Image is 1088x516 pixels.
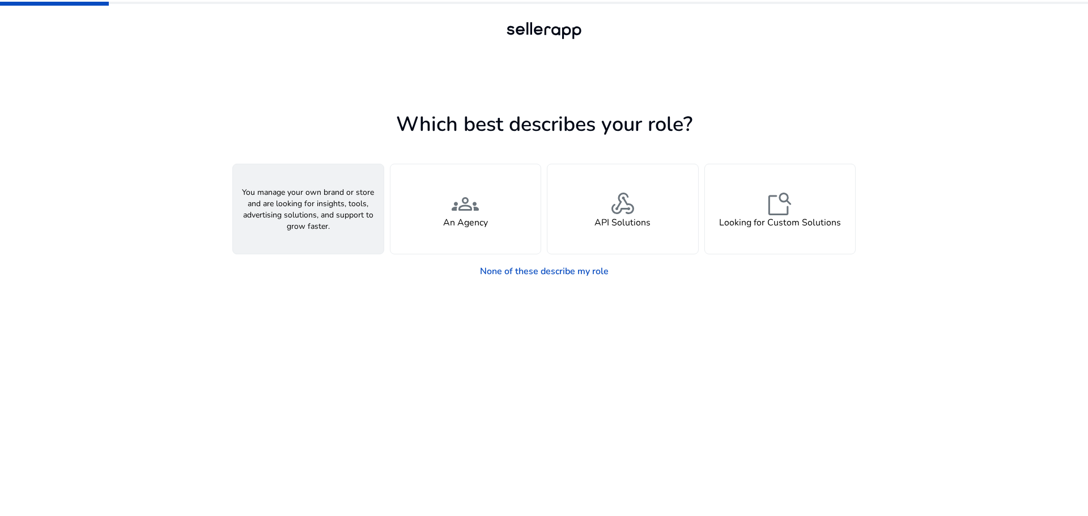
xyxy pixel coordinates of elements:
span: groups [452,190,479,218]
h4: An Agency [443,218,488,228]
h4: Looking for Custom Solutions [719,218,841,228]
h1: Which best describes your role? [232,112,856,137]
h4: API Solutions [594,218,651,228]
button: webhookAPI Solutions [547,164,699,254]
span: webhook [609,190,636,218]
button: You manage your own brand or store and are looking for insights, tools, advertising solutions, an... [232,164,384,254]
a: None of these describe my role [471,260,618,283]
button: groupsAn Agency [390,164,542,254]
button: feature_searchLooking for Custom Solutions [704,164,856,254]
span: feature_search [766,190,793,218]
